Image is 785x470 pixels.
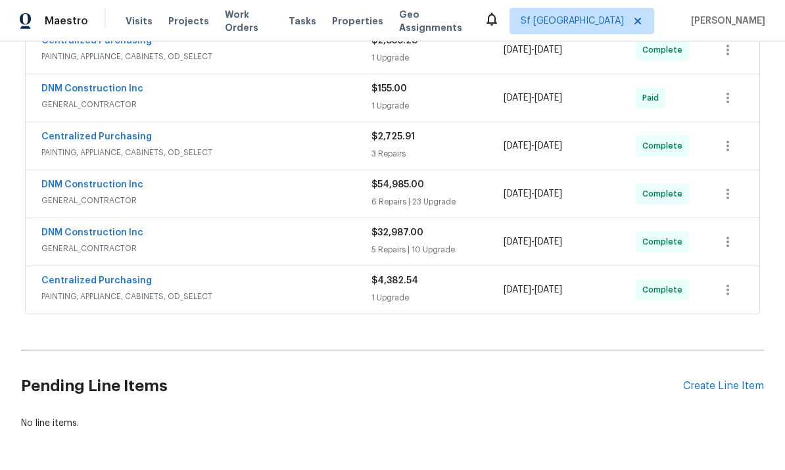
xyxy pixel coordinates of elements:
a: DNM Construction Inc [41,84,143,93]
span: GENERAL_CONTRACTOR [41,242,371,255]
span: Complete [642,235,688,248]
span: Maestro [45,14,88,28]
span: [DATE] [504,189,531,199]
span: - [504,187,562,200]
span: Complete [642,283,688,296]
div: 1 Upgrade [371,291,504,304]
div: 3 Repairs [371,147,504,160]
span: Complete [642,139,688,153]
span: [DATE] [504,45,531,55]
span: Work Orders [225,8,273,34]
span: Properties [332,14,383,28]
div: 5 Repairs | 10 Upgrade [371,243,504,256]
span: - [504,139,562,153]
span: Tasks [289,16,316,26]
span: Geo Assignments [399,8,468,34]
span: - [504,91,562,105]
div: 6 Repairs | 23 Upgrade [371,195,504,208]
span: [DATE] [504,285,531,294]
span: $32,987.00 [371,228,423,237]
span: - [504,43,562,57]
span: [DATE] [504,141,531,151]
span: $2,725.91 [371,132,415,141]
span: GENERAL_CONTRACTOR [41,98,371,111]
span: $4,382.54 [371,276,418,285]
span: Visits [126,14,153,28]
span: GENERAL_CONTRACTOR [41,194,371,207]
a: DNM Construction Inc [41,228,143,237]
span: Complete [642,43,688,57]
a: Centralized Purchasing [41,132,152,141]
span: [DATE] [535,141,562,151]
span: [PERSON_NAME] [686,14,765,28]
span: Sf [GEOGRAPHIC_DATA] [521,14,624,28]
span: PAINTING, APPLIANCE, CABINETS, OD_SELECT [41,290,371,303]
span: PAINTING, APPLIANCE, CABINETS, OD_SELECT [41,146,371,159]
a: DNM Construction Inc [41,180,143,189]
span: - [504,235,562,248]
span: $54,985.00 [371,180,424,189]
span: [DATE] [535,45,562,55]
div: Create Line Item [683,380,764,392]
div: 1 Upgrade [371,51,504,64]
div: No line items. [21,417,764,430]
h2: Pending Line Items [21,356,683,417]
span: Paid [642,91,664,105]
span: [DATE] [535,237,562,247]
a: Centralized Purchasing [41,276,152,285]
span: $155.00 [371,84,407,93]
span: [DATE] [535,285,562,294]
span: [DATE] [535,93,562,103]
div: 1 Upgrade [371,99,504,112]
span: PAINTING, APPLIANCE, CABINETS, OD_SELECT [41,50,371,63]
span: Complete [642,187,688,200]
span: Projects [168,14,209,28]
span: - [504,283,562,296]
span: [DATE] [504,93,531,103]
span: [DATE] [504,237,531,247]
span: [DATE] [535,189,562,199]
